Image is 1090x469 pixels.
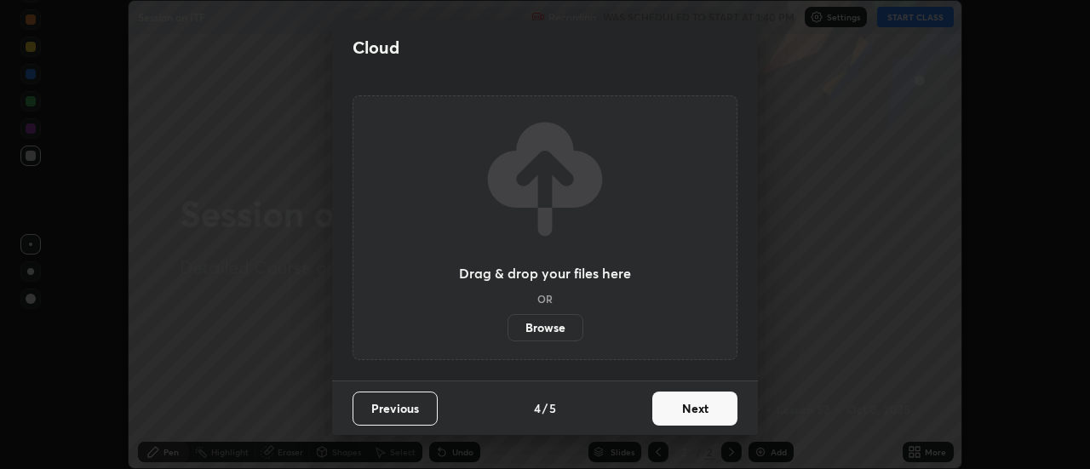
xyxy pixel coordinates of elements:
h3: Drag & drop your files here [459,266,631,280]
button: Next [652,392,737,426]
h4: 5 [549,399,556,417]
h4: / [542,399,548,417]
h5: OR [537,294,553,304]
button: Previous [353,392,438,426]
h2: Cloud [353,37,399,59]
h4: 4 [534,399,541,417]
